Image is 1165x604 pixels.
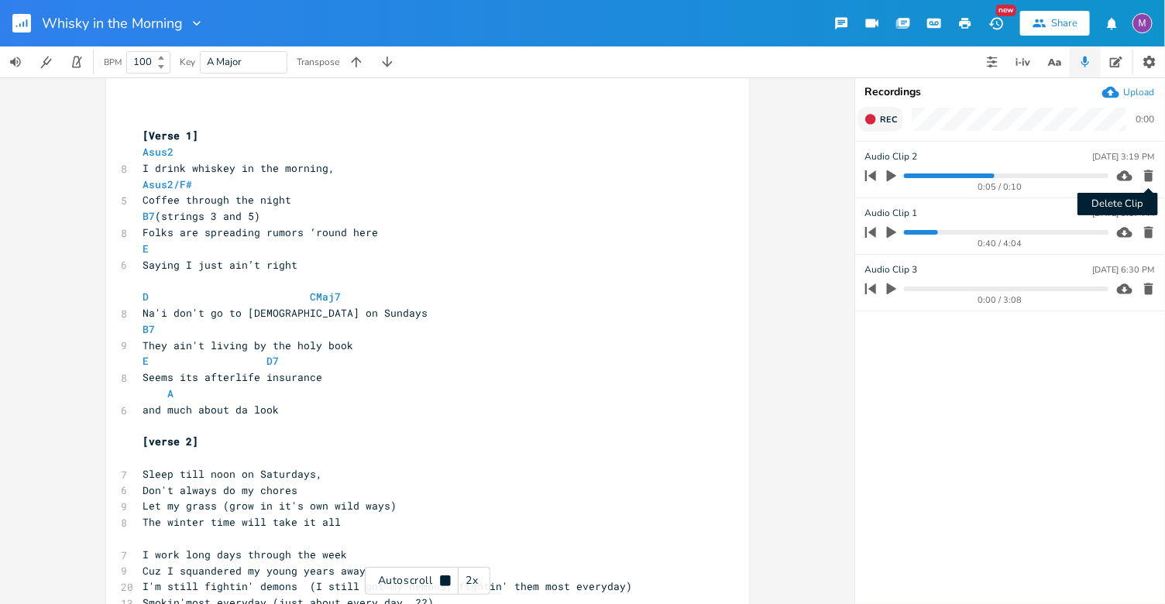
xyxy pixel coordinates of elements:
span: and much about da look [143,403,280,417]
button: M [1132,5,1153,41]
span: Don't always do my chores [143,483,298,497]
span: Let my grass (grow in it's own wild ways) [143,499,397,513]
div: 0:00 [1136,115,1154,124]
span: Audio Clip 2 [864,149,917,164]
span: D7 [267,354,280,368]
span: CMaj7 [311,290,342,304]
div: Share [1051,16,1077,30]
button: Delete Clip [1138,163,1159,188]
span: A [168,386,174,400]
div: Recordings [864,87,1156,98]
div: [DATE] 6:30 PM [1092,266,1154,274]
span: Asus2 [143,145,174,159]
div: 0:05 / 0:10 [892,183,1108,191]
span: [verse 2] [143,434,199,448]
span: E [143,354,149,368]
span: I drink whiskey in the morning, [143,161,335,175]
div: 2x [459,567,486,595]
span: Audio Clip 1 [864,206,917,221]
span: E [143,242,149,256]
div: [DATE] 3:17 PM [1092,209,1154,218]
button: Share [1020,11,1090,36]
span: D [143,290,149,304]
div: melindameshad [1132,13,1153,33]
div: Upload [1123,86,1154,98]
span: Audio Clip 3 [864,263,917,277]
div: BPM [104,58,122,67]
span: They ain't living by the holy book [143,338,354,352]
span: Folks are spreading rumors ‘round here [143,225,379,239]
span: Whisky in the Morning [42,16,183,30]
span: Rec [880,114,897,125]
span: Saying I just ain’t right [143,258,298,272]
span: I work long days through the week [143,547,348,561]
div: Key [180,57,195,67]
div: [DATE] 3:19 PM [1092,153,1154,161]
button: Upload [1102,84,1154,101]
span: Sleep till noon on Saturdays, [143,467,323,481]
span: A Major [207,55,242,69]
span: Na'i don't go to [DEMOGRAPHIC_DATA] on Sundays [143,306,428,320]
button: New [981,9,1012,37]
span: B7 [143,322,156,336]
span: Coffee through the night [143,193,292,207]
span: (strings 3 and 5) [143,209,261,223]
button: Rec [858,107,903,132]
div: Autoscroll [365,567,490,595]
span: The winter time will take it all [143,515,342,529]
span: Seems its afterlife insurance [143,370,323,384]
span: Cuz I squandered my young years away [143,564,366,578]
div: Transpose [297,57,339,67]
span: B7 [143,209,156,223]
div: 0:00 / 3:08 [892,296,1108,304]
div: New [996,5,1016,16]
span: [Verse 1] [143,129,199,142]
span: I'm still fightin' demons (I still got my demons, fightin' them most everyday) [143,579,633,593]
div: 0:40 / 4:04 [892,239,1108,248]
span: Asus2/F# [143,177,193,191]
